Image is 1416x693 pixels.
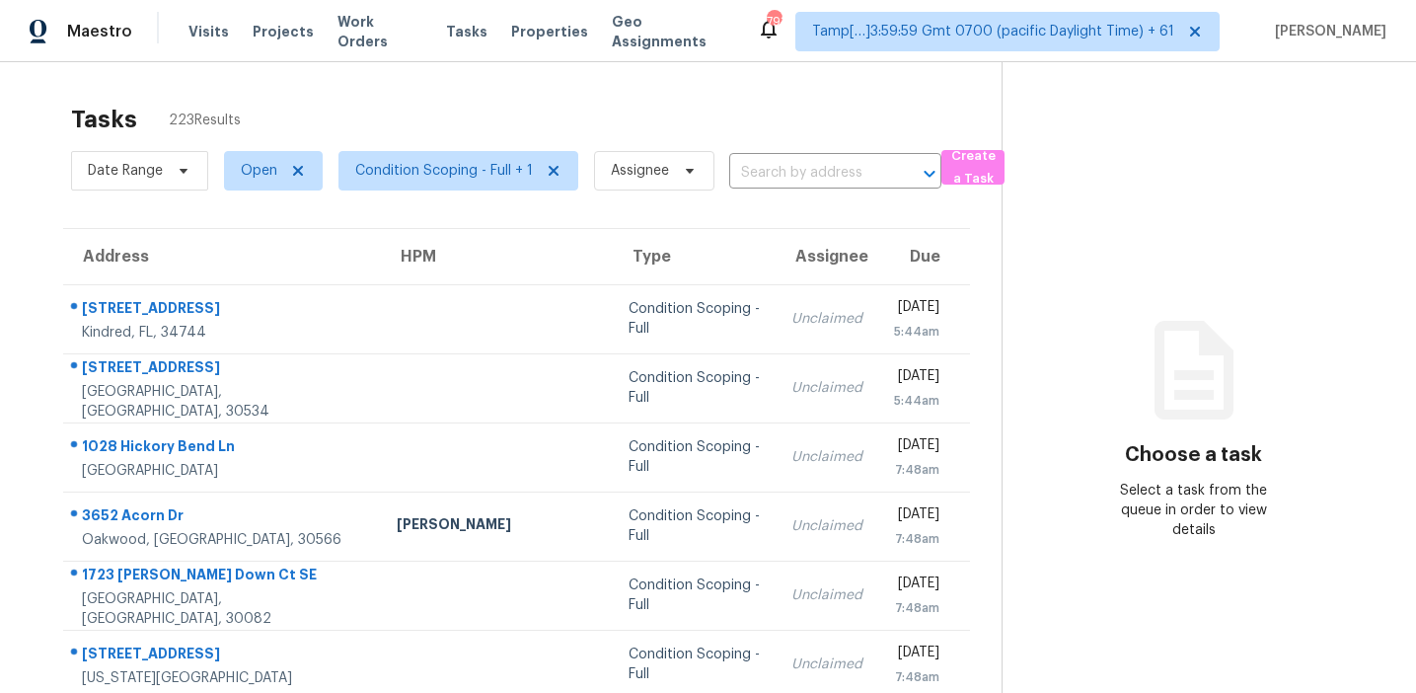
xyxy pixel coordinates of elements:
div: [STREET_ADDRESS] [82,298,365,323]
span: Open [241,161,277,181]
div: [GEOGRAPHIC_DATA] [82,461,365,481]
div: [US_STATE][GEOGRAPHIC_DATA] [82,668,365,688]
span: [PERSON_NAME] [1267,22,1386,41]
span: Properties [511,22,588,41]
div: Unclaimed [791,516,862,536]
div: Unclaimed [791,309,862,329]
div: [STREET_ADDRESS] [82,644,365,668]
div: 1723 [PERSON_NAME] Down Ct SE [82,565,365,589]
span: Geo Assignments [612,12,733,51]
div: Kindred, FL, 34744 [82,323,365,343]
span: Condition Scoping - Full + 1 [355,161,533,181]
span: Visits [188,22,229,41]
div: Condition Scoping - Full [629,645,760,684]
div: Condition Scoping - Full [629,506,760,546]
div: 7:48am [894,598,939,618]
span: Projects [253,22,314,41]
div: [GEOGRAPHIC_DATA], [GEOGRAPHIC_DATA], 30534 [82,382,365,422]
div: [DATE] [894,504,939,529]
div: Unclaimed [791,585,862,605]
span: Work Orders [337,12,422,51]
button: Create a Task [941,150,1005,185]
div: [GEOGRAPHIC_DATA], [GEOGRAPHIC_DATA], 30082 [82,589,365,629]
span: Tasks [446,25,487,38]
div: [STREET_ADDRESS] [82,357,365,382]
span: Maestro [67,22,132,41]
div: [DATE] [894,435,939,460]
div: Unclaimed [791,378,862,398]
th: Address [63,229,381,284]
span: Tamp[…]3:59:59 Gmt 0700 (pacific Daylight Time) + 61 [812,22,1174,41]
div: Condition Scoping - Full [629,576,760,615]
button: Open [916,160,943,188]
div: 7:48am [894,667,939,687]
th: Assignee [776,229,878,284]
div: 5:44am [894,322,939,342]
div: [DATE] [894,574,939,598]
span: Assignee [611,161,669,181]
h3: Choose a task [1125,445,1262,465]
div: Condition Scoping - Full [629,437,760,477]
div: 5:44am [894,391,939,411]
div: Condition Scoping - Full [629,368,760,408]
div: [DATE] [894,643,939,667]
input: Search by address [729,158,886,189]
th: Due [878,229,970,284]
div: [DATE] [894,297,939,322]
div: 793 [767,12,781,32]
div: 1028 Hickory Bend Ln [82,436,365,461]
span: 223 Results [169,111,241,130]
div: [PERSON_NAME] [397,514,597,539]
h2: Tasks [71,110,137,129]
div: Select a task from the queue in order to view details [1098,481,1289,540]
div: Unclaimed [791,654,862,674]
div: Condition Scoping - Full [629,299,760,339]
th: HPM [381,229,613,284]
div: 7:48am [894,529,939,549]
span: Create a Task [951,145,995,191]
div: Oakwood, [GEOGRAPHIC_DATA], 30566 [82,530,365,550]
th: Type [613,229,776,284]
span: Date Range [88,161,163,181]
div: 7:48am [894,460,939,480]
div: [DATE] [894,366,939,391]
div: Unclaimed [791,447,862,467]
div: 3652 Acorn Dr [82,505,365,530]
